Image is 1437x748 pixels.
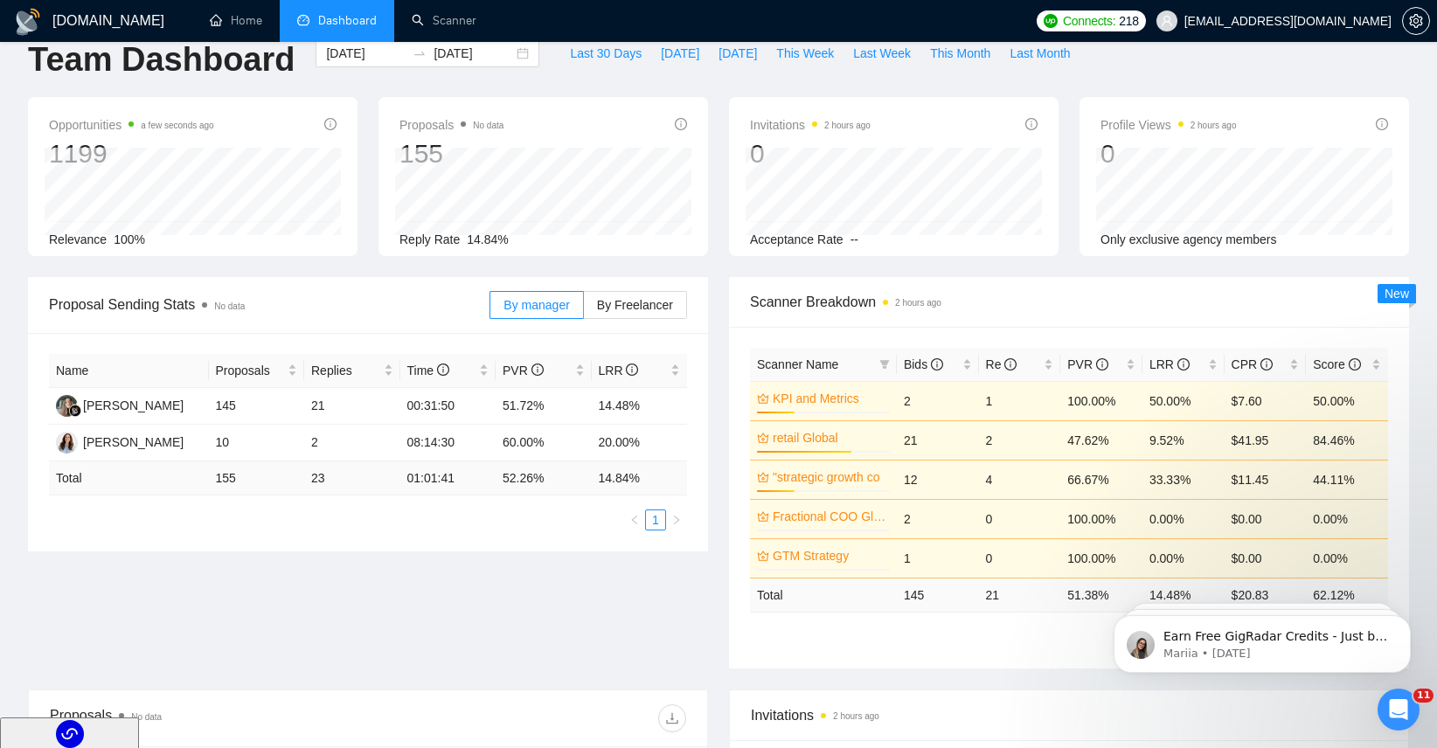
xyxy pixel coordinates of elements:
[1142,538,1225,578] td: 0.00%
[751,704,1387,726] span: Invitations
[1149,357,1190,371] span: LRR
[1306,381,1388,420] td: 50.00%
[1060,499,1142,538] td: 100.00%
[895,298,941,308] time: 2 hours ago
[114,232,145,246] span: 100%
[14,8,42,36] img: logo
[209,461,305,495] td: 155
[897,420,979,460] td: 21
[83,433,184,452] div: [PERSON_NAME]
[930,44,990,63] span: This Month
[624,509,645,530] button: left
[1100,137,1237,170] div: 0
[773,507,886,526] a: Fractional COO Global
[1142,460,1225,499] td: 33.33%
[56,398,184,412] a: LK[PERSON_NAME]
[592,425,688,461] td: 20.00%
[1306,460,1388,499] td: 44.11%
[931,358,943,371] span: info-circle
[69,405,81,417] img: gigradar-bm.png
[304,425,400,461] td: 2
[879,359,890,370] span: filter
[651,39,709,67] button: [DATE]
[666,509,687,530] li: Next Page
[399,137,503,170] div: 155
[1004,358,1017,371] span: info-circle
[658,704,686,732] button: download
[1060,460,1142,499] td: 66.67%
[437,364,449,376] span: info-circle
[1100,114,1237,135] span: Profile Views
[49,461,209,495] td: Total
[399,232,460,246] span: Reply Rate
[671,515,682,525] span: right
[718,44,757,63] span: [DATE]
[1044,14,1058,28] img: upwork-logo.png
[297,14,309,26] span: dashboard
[897,381,979,420] td: 2
[757,392,769,405] span: crown
[1225,499,1307,538] td: $0.00
[1142,420,1225,460] td: 9.52%
[209,388,305,425] td: 145
[897,578,979,612] td: 145
[1010,44,1070,63] span: Last Month
[531,364,544,376] span: info-circle
[56,434,184,448] a: JM[PERSON_NAME]
[324,118,337,130] span: info-circle
[1378,689,1420,731] iframe: Intercom live chat
[1000,39,1079,67] button: Last Month
[1060,381,1142,420] td: 100.00%
[986,357,1017,371] span: Re
[496,425,592,461] td: 60.00%
[709,39,767,67] button: [DATE]
[1225,381,1307,420] td: $7.60
[904,357,943,371] span: Bids
[1067,357,1108,371] span: PVR
[645,509,666,530] li: 1
[1260,358,1273,371] span: info-circle
[1306,538,1388,578] td: 0.00%
[629,515,640,525] span: left
[1313,357,1360,371] span: Score
[624,509,645,530] li: Previous Page
[979,578,1061,612] td: 21
[750,232,843,246] span: Acceptance Rate
[131,712,162,722] span: No data
[853,44,911,63] span: Last Week
[214,301,245,311] span: No data
[326,44,406,63] input: Start date
[413,46,427,60] span: to
[49,232,107,246] span: Relevance
[599,364,639,377] span: LRR
[1402,7,1430,35] button: setting
[757,510,769,523] span: crown
[920,39,1000,67] button: This Month
[757,432,769,444] span: crown
[773,467,886,487] a: "strategic growth co
[28,39,295,80] h1: Team Dashboard
[49,294,489,315] span: Proposal Sending Stats
[1232,357,1273,371] span: CPR
[767,39,843,67] button: This Week
[897,460,979,499] td: 12
[661,44,699,63] span: [DATE]
[1063,11,1115,31] span: Connects:
[1096,358,1108,371] span: info-circle
[750,578,897,612] td: Total
[399,114,503,135] span: Proposals
[473,121,503,130] span: No data
[757,357,838,371] span: Scanner Name
[757,471,769,483] span: crown
[318,13,377,28] span: Dashboard
[979,499,1061,538] td: 0
[50,704,368,732] div: Proposals
[496,461,592,495] td: 52.26 %
[1025,118,1038,130] span: info-circle
[1161,15,1173,27] span: user
[659,711,685,725] span: download
[1142,499,1225,538] td: 0.00%
[1225,460,1307,499] td: $11.45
